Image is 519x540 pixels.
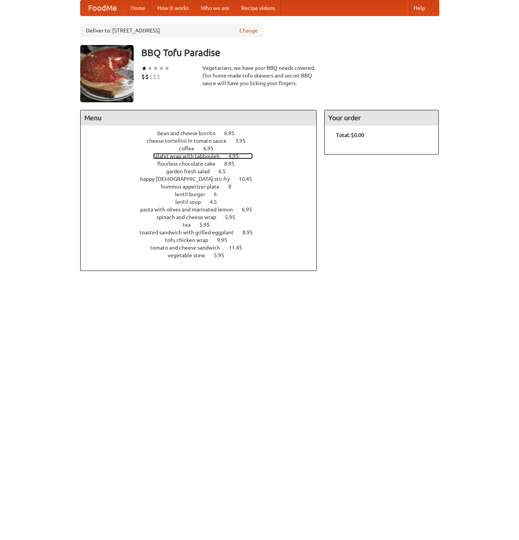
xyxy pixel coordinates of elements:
a: flourless chocolate cake 8.95 [157,161,249,167]
li: ★ [153,64,158,73]
h3: BBQ Tofu Paradise [141,45,439,60]
span: 6.95 [203,145,221,152]
li: $ [149,73,153,81]
h4: Menu [81,110,317,126]
span: tea [183,222,198,228]
a: tea 5.95 [183,222,224,228]
li: ★ [141,64,147,73]
a: garden fresh salad 6.5 [166,168,240,174]
span: flourless chocolate cake [157,161,223,167]
div: Vegetarians, we have your BBQ needs covered. Our home-made tofu skewers and secret BBQ sauce will... [202,64,317,87]
span: 4.5 [210,199,225,205]
a: coffee 6.95 [179,145,228,152]
span: falafel wrap with tabbouleh [153,153,227,159]
span: cheese tortellini in tomato sauce [147,138,234,144]
div: Deliver to: [STREET_ADDRESS] [80,24,264,37]
img: angular.jpg [80,45,134,102]
span: vegetable stew [168,252,213,258]
span: 8.95 [243,229,260,235]
a: spinach and cheese wrap 5.95 [157,214,249,220]
li: ★ [147,64,153,73]
span: tofu chicken wrap [165,237,216,243]
span: lentil burger [175,191,213,197]
span: 9.95 [217,237,235,243]
span: hummus appetizer plate [161,184,227,190]
span: 5.95 [199,222,217,228]
li: $ [141,73,145,81]
h4: Your order [325,110,438,126]
a: falafel wrap with tabbouleh 4.95 [153,153,253,159]
span: 6.95 [242,206,260,213]
a: Change [239,27,258,34]
span: bean and cheese burrito [157,130,223,136]
li: $ [145,73,149,81]
a: Help [407,0,431,16]
a: Recipe videos [235,0,281,16]
span: tomato and cheese sandwich [150,245,228,251]
span: 11.45 [229,245,250,251]
span: 3.95 [235,138,253,144]
span: 5.95 [214,252,232,258]
a: happy [DEMOGRAPHIC_DATA] stir fry 10.45 [140,176,266,182]
a: cheese tortellini in tomato sauce 3.95 [147,138,260,144]
a: FoodMe [81,0,124,16]
a: How it works [151,0,195,16]
li: ★ [164,64,170,73]
b: Total: $0.00 [336,132,364,138]
span: garden fresh salad [166,168,217,174]
span: happy [DEMOGRAPHIC_DATA] stir fry [140,176,238,182]
a: Home [124,0,151,16]
span: 10.45 [239,176,260,182]
a: lentil burger 6 [175,191,231,197]
li: ★ [158,64,164,73]
a: pasta with olives and marinated lemon 6.95 [140,206,266,213]
span: pasta with olives and marinated lemon [140,206,241,213]
a: toasted sandwich with grilled eggplant 8.95 [139,229,267,235]
span: coffee [179,145,202,152]
li: $ [153,73,157,81]
span: 5.95 [225,214,243,220]
li: $ [157,73,160,81]
a: Who we are [195,0,235,16]
span: 4.95 [228,153,246,159]
span: toasted sandwich with grilled eggplant [139,229,241,235]
span: 8.95 [224,161,242,167]
span: spinach and cheese wrap [157,214,224,220]
span: 6 [214,191,225,197]
a: tofu chicken wrap 9.95 [165,237,241,243]
a: tomato and cheese sandwich 11.45 [150,245,256,251]
a: lentil soup 4.5 [175,199,231,205]
span: 8 [228,184,239,190]
a: bean and cheese burrito 6.95 [157,130,249,136]
a: vegetable stew 5.95 [168,252,238,258]
a: hummus appetizer plate 8 [161,184,246,190]
span: lentil soup [175,199,209,205]
span: 6.5 [218,168,233,174]
span: 6.95 [224,130,242,136]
